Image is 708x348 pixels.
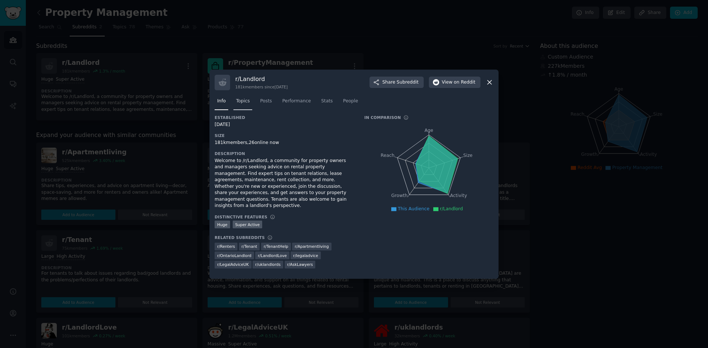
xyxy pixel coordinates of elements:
[397,79,419,86] span: Subreddit
[215,158,354,209] div: Welcome to /r/Landlord, a community for property owners and managers seeking advice on rental pro...
[258,253,287,258] span: r/ LandlordLove
[235,84,288,89] div: 181k members since [DATE]
[287,262,313,267] span: r/ AskLawyers
[319,95,335,110] a: Stats
[454,79,475,86] span: on Reddit
[260,98,272,105] span: Posts
[242,244,257,249] span: r/ Tenant
[257,95,274,110] a: Posts
[343,98,358,105] span: People
[440,206,463,211] span: r/Landlord
[215,235,265,240] h3: Related Subreddits
[215,122,354,128] div: [DATE]
[295,244,329,249] span: r/ Apartmentliving
[215,151,354,156] h3: Description
[280,95,313,110] a: Performance
[217,244,235,249] span: r/ Renters
[364,115,401,120] h3: In Comparison
[282,98,311,105] span: Performance
[233,221,263,228] div: Super Active
[398,206,430,211] span: This Audience
[369,77,424,88] button: ShareSubreddit
[233,95,252,110] a: Topics
[450,193,467,198] tspan: Activity
[429,77,480,88] button: Viewon Reddit
[442,79,475,86] span: View
[424,128,433,133] tspan: Age
[215,115,354,120] h3: Established
[382,79,419,86] span: Share
[215,221,230,228] div: Huge
[215,95,228,110] a: Info
[217,262,249,267] span: r/ LegalAdviceUK
[215,133,354,138] h3: Size
[381,152,395,158] tspan: Reach
[215,214,267,219] h3: Distinctive Features
[321,98,333,105] span: Stats
[217,253,251,258] span: r/ OntarioLandlord
[215,140,354,146] div: 181k members, 26 online now
[236,98,250,105] span: Topics
[463,152,472,158] tspan: Size
[255,262,281,267] span: r/ uklandlords
[264,244,288,249] span: r/ TenantHelp
[217,98,226,105] span: Info
[391,193,407,198] tspan: Growth
[340,95,361,110] a: People
[235,75,288,83] h3: r/ Landlord
[293,253,318,258] span: r/ legaladvice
